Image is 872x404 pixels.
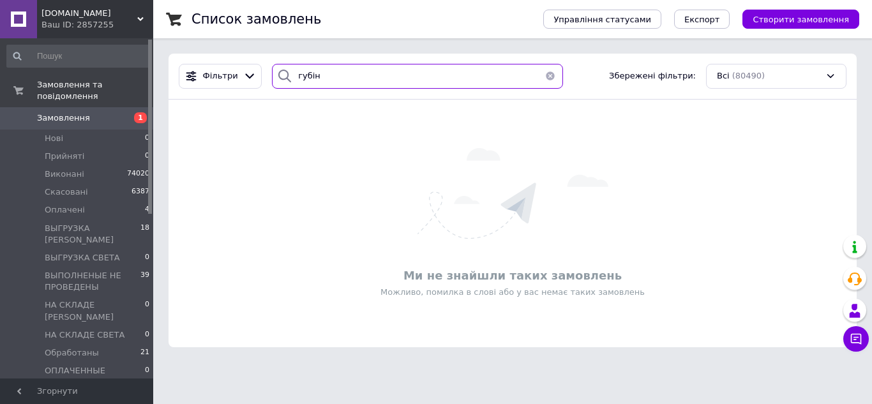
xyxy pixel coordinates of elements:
[41,19,153,31] div: Ваш ID: 2857255
[543,10,661,29] button: Управління статусами
[684,15,720,24] span: Експорт
[192,11,321,27] h1: Список замовлень
[145,329,149,341] span: 0
[45,252,120,264] span: ВЫГРУЗКА СВЕТА
[134,112,147,123] span: 1
[45,168,84,180] span: Виконані
[717,70,730,82] span: Всі
[45,133,63,144] span: Нові
[145,133,149,144] span: 0
[45,270,140,293] span: ВЫПОЛНЕНЫЕ НЕ ПРОВЕДЕНЫ
[175,287,850,298] div: Можливо, помилка в слові або у вас немає таких замовлень
[145,365,149,388] span: 0
[45,299,145,322] span: НА СКЛАДЕ [PERSON_NAME]
[37,112,90,124] span: Замовлення
[41,8,137,19] span: Mir-kosmetik.com.ua
[145,252,149,264] span: 0
[45,329,124,341] span: НА СКЛАДЕ СВЕТА
[730,14,859,24] a: Створити замовлення
[45,186,88,198] span: Скасовані
[127,168,149,180] span: 74020
[140,347,149,359] span: 21
[132,186,149,198] span: 6387
[843,326,869,352] button: Чат з покупцем
[45,223,140,246] span: ВЫГРУЗКА [PERSON_NAME]
[753,15,849,24] span: Створити замовлення
[145,204,149,216] span: 4
[203,70,238,82] span: Фільтри
[609,70,696,82] span: Збережені фільтри:
[674,10,730,29] button: Експорт
[742,10,859,29] button: Створити замовлення
[537,64,563,89] button: Очистить
[272,64,563,89] input: Пошук за номером замовлення, ПІБ покупця, номером телефону, Email, номером накладної
[45,347,99,359] span: Обработаны
[37,79,153,102] span: Замовлення та повідомлення
[145,151,149,162] span: 0
[140,270,149,293] span: 39
[553,15,651,24] span: Управління статусами
[6,45,151,68] input: Пошук
[175,267,850,283] div: Ми не знайшли таких замовлень
[417,148,608,239] img: Нічого не знайдено
[140,223,149,246] span: 18
[45,151,84,162] span: Прийняті
[45,204,85,216] span: Оплачені
[732,71,765,80] span: (80490)
[45,365,145,388] span: ОПЛАЧЕННЫЕ [PERSON_NAME]
[145,299,149,322] span: 0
